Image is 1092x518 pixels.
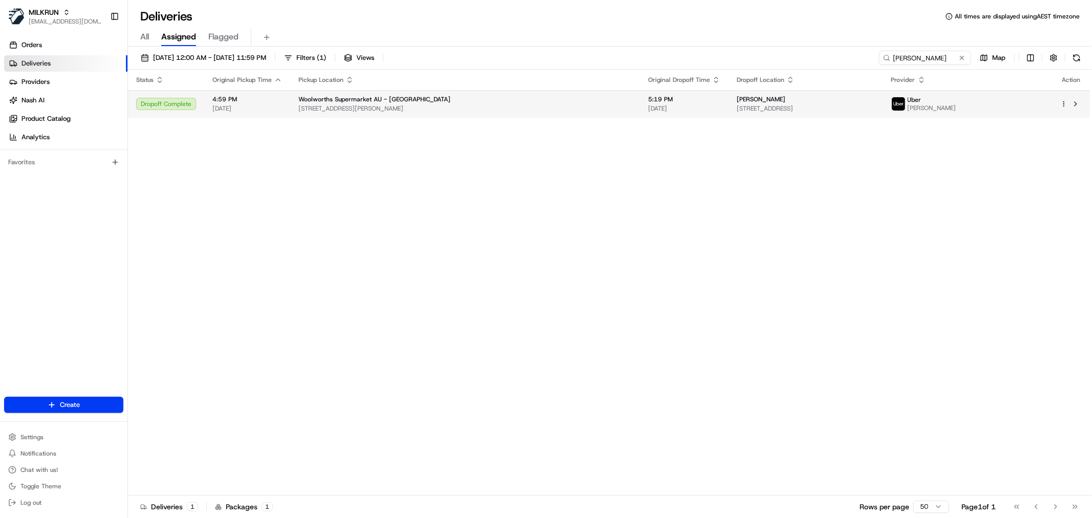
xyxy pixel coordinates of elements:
[20,449,56,458] span: Notifications
[20,499,41,507] span: Log out
[339,51,379,65] button: Views
[860,502,909,512] p: Rows per page
[153,53,266,62] span: [DATE] 12:00 AM - [DATE] 11:59 PM
[60,400,80,409] span: Create
[20,433,44,441] span: Settings
[212,104,282,113] span: [DATE]
[737,104,874,113] span: [STREET_ADDRESS]
[961,502,996,512] div: Page 1 of 1
[262,502,273,511] div: 1
[737,95,785,103] span: [PERSON_NAME]
[8,8,25,25] img: MILKRUN
[648,95,720,103] span: 5:19 PM
[1060,76,1082,84] div: Action
[29,17,102,26] button: [EMAIL_ADDRESS][DOMAIN_NAME]
[737,76,784,84] span: Dropoff Location
[22,40,42,50] span: Orders
[140,8,192,25] h1: Deliveries
[136,51,271,65] button: [DATE] 12:00 AM - [DATE] 11:59 PM
[20,466,58,474] span: Chat with us!
[648,104,720,113] span: [DATE]
[4,37,127,53] a: Orders
[4,111,127,127] a: Product Catalog
[20,482,61,490] span: Toggle Theme
[4,397,123,413] button: Create
[1069,51,1084,65] button: Refresh
[212,76,272,84] span: Original Pickup Time
[187,502,198,511] div: 1
[908,96,922,104] span: Uber
[356,53,374,62] span: Views
[161,31,196,43] span: Assigned
[22,114,71,123] span: Product Catalog
[4,154,123,170] div: Favorites
[955,12,1080,20] span: All times are displayed using AEST timezone
[317,53,326,62] span: ( 1 )
[4,446,123,461] button: Notifications
[140,31,149,43] span: All
[4,92,127,109] a: Nash AI
[208,31,239,43] span: Flagged
[4,129,127,145] a: Analytics
[975,51,1010,65] button: Map
[22,133,50,142] span: Analytics
[22,96,45,105] span: Nash AI
[212,95,282,103] span: 4:59 PM
[298,95,451,103] span: Woolworths Supermarket AU - [GEOGRAPHIC_DATA]
[648,76,710,84] span: Original Dropoff Time
[891,76,915,84] span: Provider
[29,7,59,17] button: MILKRUN
[22,59,51,68] span: Deliveries
[22,77,50,87] span: Providers
[908,104,956,112] span: [PERSON_NAME]
[298,76,344,84] span: Pickup Location
[136,76,154,84] span: Status
[4,55,127,72] a: Deliveries
[140,502,198,512] div: Deliveries
[4,495,123,510] button: Log out
[879,51,971,65] input: Type to search
[4,430,123,444] button: Settings
[892,97,905,111] img: uber-new-logo.jpeg
[298,104,632,113] span: [STREET_ADDRESS][PERSON_NAME]
[4,463,123,477] button: Chat with us!
[280,51,331,65] button: Filters(1)
[4,4,106,29] button: MILKRUNMILKRUN[EMAIL_ADDRESS][DOMAIN_NAME]
[215,502,273,512] div: Packages
[4,74,127,90] a: Providers
[992,53,1005,62] span: Map
[296,53,326,62] span: Filters
[4,479,123,493] button: Toggle Theme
